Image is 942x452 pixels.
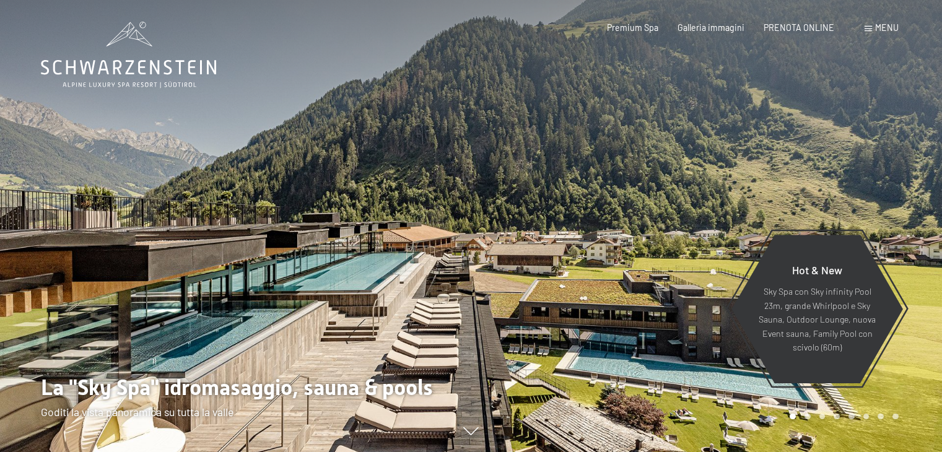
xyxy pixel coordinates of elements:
a: Premium Spa [607,22,658,33]
span: Hot & New [792,263,842,277]
a: Hot & New Sky Spa con Sky infinity Pool 23m, grande Whirlpool e Sky Sauna, Outdoor Lounge, nuova ... [731,234,904,384]
div: Carousel Page 8 [892,414,899,420]
div: Carousel Page 2 [805,414,811,420]
div: Carousel Page 4 [834,414,840,420]
a: Galleria immagini [678,22,744,33]
div: Carousel Page 3 [819,414,826,420]
div: Carousel Page 5 [848,414,855,420]
div: Carousel Page 7 [878,414,884,420]
p: Sky Spa con Sky infinity Pool 23m, grande Whirlpool e Sky Sauna, Outdoor Lounge, nuova Event saun... [758,285,876,355]
div: Carousel Page 6 [863,414,870,420]
span: Menu [875,22,899,33]
a: PRENOTA ONLINE [764,22,834,33]
div: Carousel Page 1 (Current Slide) [790,414,796,420]
div: Carousel Pagination [785,414,898,420]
